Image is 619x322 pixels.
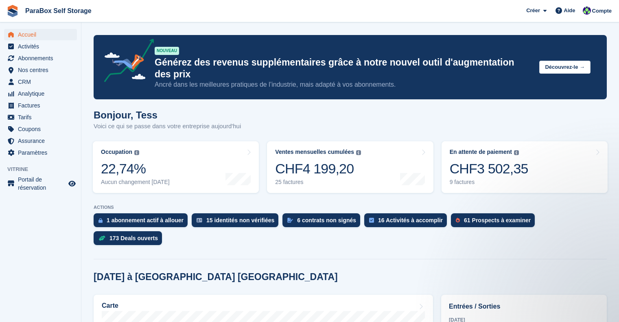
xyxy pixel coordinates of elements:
[450,160,528,177] div: CHF3 502,35
[4,76,77,88] a: menu
[18,123,67,135] span: Coupons
[4,41,77,52] a: menu
[275,149,354,156] div: Ventes mensuelles cumulées
[18,41,67,52] span: Activités
[197,218,202,223] img: verify_identity-adf6edd0f0f0b5bbfe63781bf79b02c33cf7c696d77639b501bdc392416b5a36.svg
[101,160,170,177] div: 22,74%
[4,88,77,99] a: menu
[101,149,132,156] div: Occupation
[18,53,67,64] span: Abonnements
[4,64,77,76] a: menu
[18,112,67,123] span: Tarifs
[4,175,77,192] a: menu
[297,217,356,223] div: 6 contrats non signés
[155,57,533,80] p: Générez des revenus supplémentaires grâce à notre nouvel outil d'augmentation des prix
[369,218,374,223] img: task-75834270c22a3079a89374b754ae025e5fb1db73e45f91037f5363f120a921f8.svg
[267,141,433,193] a: Ventes mensuelles cumulées CHF4 199,20 25 factures
[356,150,361,155] img: icon-info-grey-7440780725fd019a000dd9b08b2336e03edf1995a4989e88bcd33f0948082b44.svg
[97,39,154,85] img: price-adjustments-announcement-icon-8257ccfd72463d97f412b2fc003d46551f7dbcb40ab6d574587a9cd5c0d94...
[67,179,77,188] a: Boutique d'aperçu
[134,150,139,155] img: icon-info-grey-7440780725fd019a000dd9b08b2336e03edf1995a4989e88bcd33f0948082b44.svg
[109,235,158,241] div: 173 Deals ouverts
[275,160,361,177] div: CHF4 199,20
[18,64,67,76] span: Nos centres
[282,213,364,231] a: 6 contrats non signés
[449,302,599,311] h2: Entrées / Sorties
[98,235,105,241] img: deal-1b604bf984904fb50ccaf53a9ad4b4a5d6e5aea283cecdc64d6e3604feb123c2.svg
[450,179,528,186] div: 9 factures
[464,217,531,223] div: 61 Prospects à examiner
[93,141,259,193] a: Occupation 22,74% Aucun changement [DATE]
[4,112,77,123] a: menu
[94,122,241,131] p: Voici ce qui se passe dans votre entreprise aujourd'hui
[22,4,95,18] a: ParaBox Self Storage
[101,179,170,186] div: Aucun changement [DATE]
[107,217,184,223] div: 1 abonnement actif à allouer
[102,302,118,309] h2: Carte
[94,231,166,249] a: 173 Deals ouverts
[364,213,451,231] a: 16 Activités à accomplir
[456,218,460,223] img: prospect-51fa495bee0391a8d652442698ab0144808aea92771e9ea1ae160a38d050c398.svg
[18,135,67,147] span: Assurance
[4,123,77,135] a: menu
[526,7,540,15] span: Créer
[539,61,591,74] button: Découvrez-le →
[4,147,77,158] a: menu
[94,213,192,231] a: 1 abonnement actif à allouer
[192,213,282,231] a: 15 identités non vérifiées
[583,7,591,15] img: Tess Bédat
[450,149,512,156] div: En attente de paiement
[287,218,293,223] img: contract_signature_icon-13c848040528278c33f63329250d36e43548de30e8caae1d1a13099fd9432cc5.svg
[206,217,274,223] div: 15 identités non vérifiées
[155,47,179,55] div: NOUVEAU
[7,5,19,17] img: stora-icon-8386f47178a22dfd0bd8f6a31ec36ba5ce8667c1dd55bd0f319d3a0aa187defe.svg
[4,53,77,64] a: menu
[18,147,67,158] span: Paramètres
[94,272,338,283] h2: [DATE] à [GEOGRAPHIC_DATA] [GEOGRAPHIC_DATA]
[18,29,67,40] span: Accueil
[7,165,81,173] span: Vitrine
[4,100,77,111] a: menu
[94,205,607,210] p: ACTIONS
[18,76,67,88] span: CRM
[378,217,443,223] div: 16 Activités à accomplir
[592,7,612,15] span: Compte
[98,218,103,223] img: active_subscription_to_allocate_icon-d502201f5373d7db506a760aba3b589e785aa758c864c3986d89f69b8ff3...
[275,179,361,186] div: 25 factures
[514,150,519,155] img: icon-info-grey-7440780725fd019a000dd9b08b2336e03edf1995a4989e88bcd33f0948082b44.svg
[4,29,77,40] a: menu
[94,110,241,120] h1: Bonjour, Tess
[564,7,575,15] span: Aide
[18,88,67,99] span: Analytique
[18,175,67,192] span: Portail de réservation
[155,80,533,89] p: Ancré dans les meilleures pratiques de l’industrie, mais adapté à vos abonnements.
[442,141,608,193] a: En attente de paiement CHF3 502,35 9 factures
[4,135,77,147] a: menu
[451,213,539,231] a: 61 Prospects à examiner
[18,100,67,111] span: Factures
